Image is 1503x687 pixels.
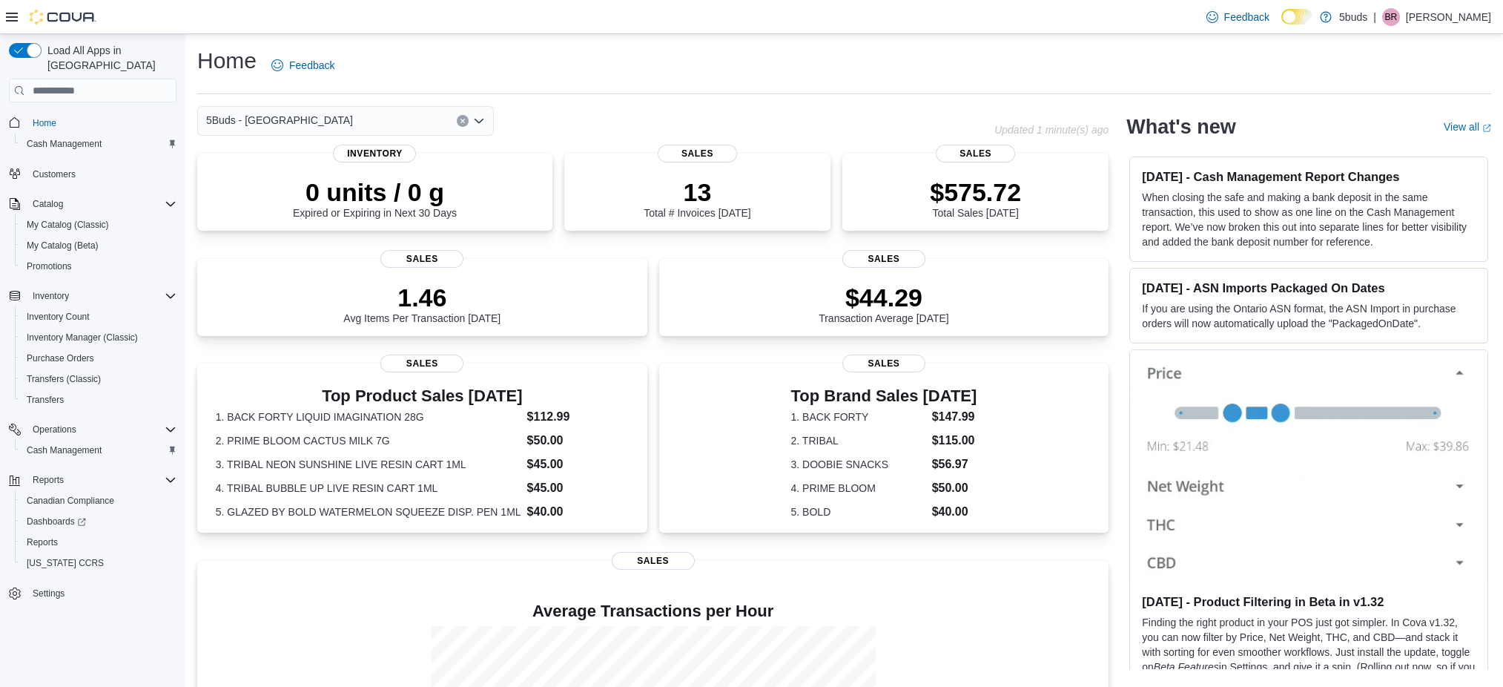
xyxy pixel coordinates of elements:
[3,286,182,306] button: Inventory
[27,311,90,323] span: Inventory Count
[21,533,176,551] span: Reports
[612,552,695,570] span: Sales
[21,349,100,367] a: Purchase Orders
[1126,115,1235,139] h2: What's new
[930,177,1021,207] p: $575.72
[527,408,629,426] dd: $112.99
[21,308,96,326] a: Inventory Count
[842,250,925,268] span: Sales
[15,389,182,410] button: Transfers
[21,554,176,572] span: Washington CCRS
[21,135,176,153] span: Cash Management
[265,50,340,80] a: Feedback
[473,115,485,127] button: Open list of options
[842,355,925,372] span: Sales
[33,588,65,599] span: Settings
[15,440,182,461] button: Cash Management
[3,163,182,185] button: Customers
[27,421,82,438] button: Operations
[527,432,629,450] dd: $50.00
[333,145,416,162] span: Inventory
[206,111,353,129] span: 5Buds - [GEOGRAPHIC_DATA]
[3,582,182,604] button: Settings
[27,165,176,183] span: Customers
[21,370,107,388] a: Transfers (Classic)
[21,329,176,346] span: Inventory Manager (Classic)
[932,503,977,521] dd: $40.00
[791,481,926,496] dt: 4. PRIME BLOOM
[21,492,176,510] span: Canadian Compliance
[457,115,469,127] button: Clear input
[819,283,949,324] div: Transaction Average [DATE]
[932,479,977,497] dd: $50.00
[1444,121,1491,133] a: View allExternal link
[21,370,176,388] span: Transfers (Classic)
[27,113,176,131] span: Home
[27,394,64,406] span: Transfers
[1142,301,1476,331] p: If you are using the Ontario ASN format, the ASN Import in purchase orders will now automatically...
[15,532,182,553] button: Reports
[27,471,70,489] button: Reports
[343,283,501,324] div: Avg Items Per Transaction [DATE]
[21,216,176,234] span: My Catalog (Classic)
[3,111,182,133] button: Home
[27,373,101,385] span: Transfers (Classic)
[15,553,182,573] button: [US_STATE] CCRS
[3,194,182,214] button: Catalog
[27,495,114,507] span: Canadian Compliance
[33,474,64,486] span: Reports
[21,308,176,326] span: Inventory Count
[21,135,108,153] a: Cash Management
[216,481,521,496] dt: 4. TRIBAL BUBBLE UP LIVE RESIN CART 1ML
[1142,280,1476,295] h3: [DATE] - ASN Imports Packaged On Dates
[27,352,94,364] span: Purchase Orders
[216,387,629,405] h3: Top Product Sales [DATE]
[791,504,926,519] dt: 5. BOLD
[3,419,182,440] button: Operations
[1154,661,1219,673] em: Beta Features
[15,369,182,389] button: Transfers (Classic)
[932,408,977,426] dd: $147.99
[216,457,521,472] dt: 3. TRIBAL NEON SUNSHINE LIVE RESIN CART 1ML
[27,287,176,305] span: Inventory
[791,457,926,472] dt: 3. DOOBIE SNACKS
[21,513,92,530] a: Dashboards
[21,237,105,254] a: My Catalog (Beta)
[15,214,182,235] button: My Catalog (Classic)
[15,306,182,327] button: Inventory Count
[33,117,56,129] span: Home
[21,237,176,254] span: My Catalog (Beta)
[216,433,521,448] dt: 2. PRIME BLOOM CACTUS MILK 7G
[1281,9,1312,24] input: Dark Mode
[1385,8,1398,26] span: BR
[1339,8,1367,26] p: 5buds
[15,348,182,369] button: Purchase Orders
[27,138,102,150] span: Cash Management
[15,256,182,277] button: Promotions
[293,177,457,207] p: 0 units / 0 g
[27,219,109,231] span: My Catalog (Classic)
[15,235,182,256] button: My Catalog (Beta)
[33,290,69,302] span: Inventory
[343,283,501,312] p: 1.46
[27,584,176,602] span: Settings
[819,283,949,312] p: $44.29
[1406,8,1491,26] p: [PERSON_NAME]
[21,257,78,275] a: Promotions
[27,114,62,132] a: Home
[42,43,176,73] span: Load All Apps in [GEOGRAPHIC_DATA]
[1224,10,1269,24] span: Feedback
[33,168,76,180] span: Customers
[21,391,176,409] span: Transfers
[791,410,926,424] dt: 1. BACK FORTY
[1142,169,1476,184] h3: [DATE] - Cash Management Report Changes
[27,557,104,569] span: [US_STATE] CCRS
[289,58,334,73] span: Feedback
[27,287,75,305] button: Inventory
[21,441,108,459] a: Cash Management
[930,177,1021,219] div: Total Sales [DATE]
[30,10,96,24] img: Cova
[527,456,629,473] dd: $45.00
[527,479,629,497] dd: $45.00
[209,602,1097,620] h4: Average Transactions per Hour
